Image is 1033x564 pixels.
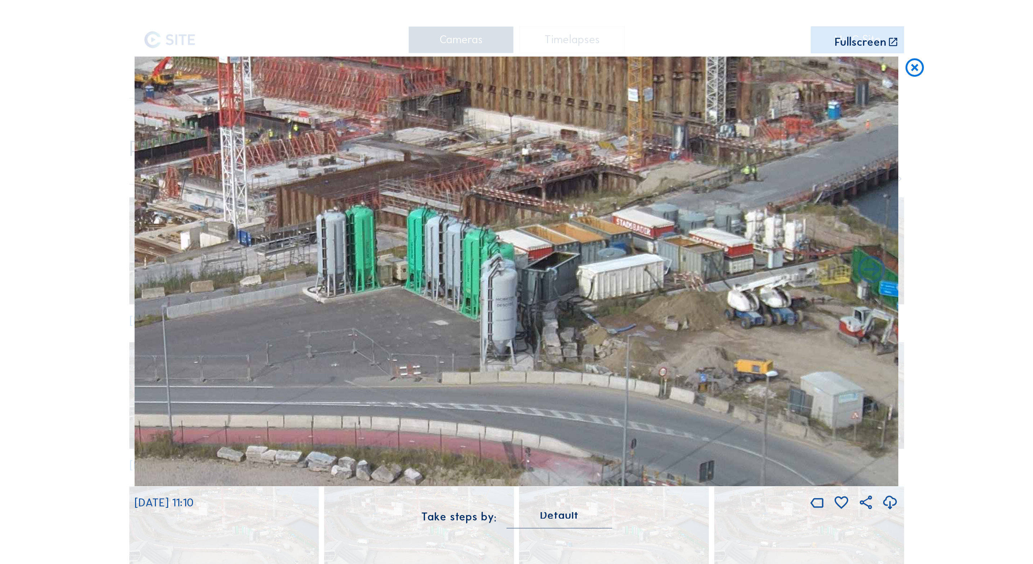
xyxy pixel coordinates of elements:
[540,512,578,519] div: Default
[855,254,888,287] i: Back
[145,254,178,287] i: Forward
[835,37,886,48] div: Fullscreen
[134,57,898,486] img: Image
[134,496,194,509] span: [DATE] 11:10
[421,511,496,523] div: Take steps by:
[507,512,612,528] div: Default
